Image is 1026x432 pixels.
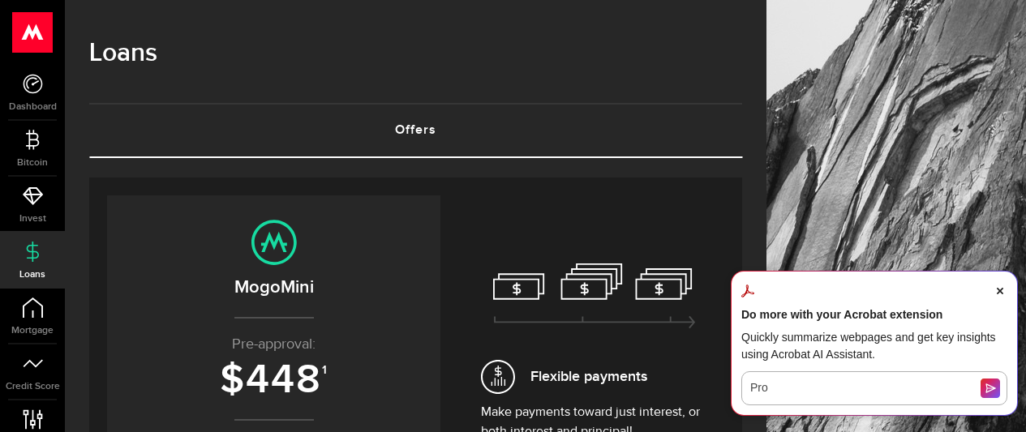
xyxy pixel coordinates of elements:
[220,356,246,404] span: $
[89,103,742,158] ul: Tabs Navigation
[322,363,328,378] sup: 1
[123,274,424,301] h2: MogoMini
[530,366,647,387] span: Flexible payments
[89,105,742,156] a: Offers
[89,32,742,75] h1: Loans
[246,356,322,404] span: 448
[123,334,424,356] p: Pre-approval:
